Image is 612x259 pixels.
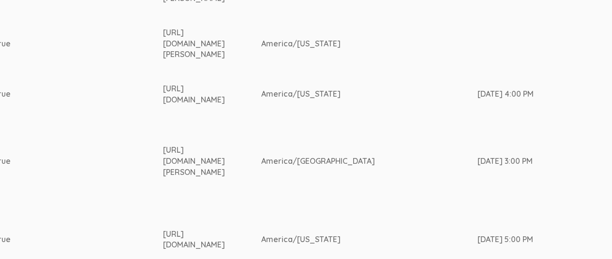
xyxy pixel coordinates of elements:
[478,234,534,245] div: [DATE] 5:00 PM
[163,83,225,105] div: [URL][DOMAIN_NAME]
[163,144,225,178] div: [URL][DOMAIN_NAME][PERSON_NAME]
[261,18,411,69] td: America/[US_STATE]
[261,69,411,119] td: America/[US_STATE]
[163,27,225,60] div: [URL][DOMAIN_NAME][PERSON_NAME]
[478,88,534,100] div: [DATE] 4:00 PM
[564,213,612,259] iframe: Chat Widget
[261,119,411,203] td: America/[GEOGRAPHIC_DATA]
[478,156,534,167] div: [DATE] 3:00 PM
[163,229,225,251] div: [URL][DOMAIN_NAME]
